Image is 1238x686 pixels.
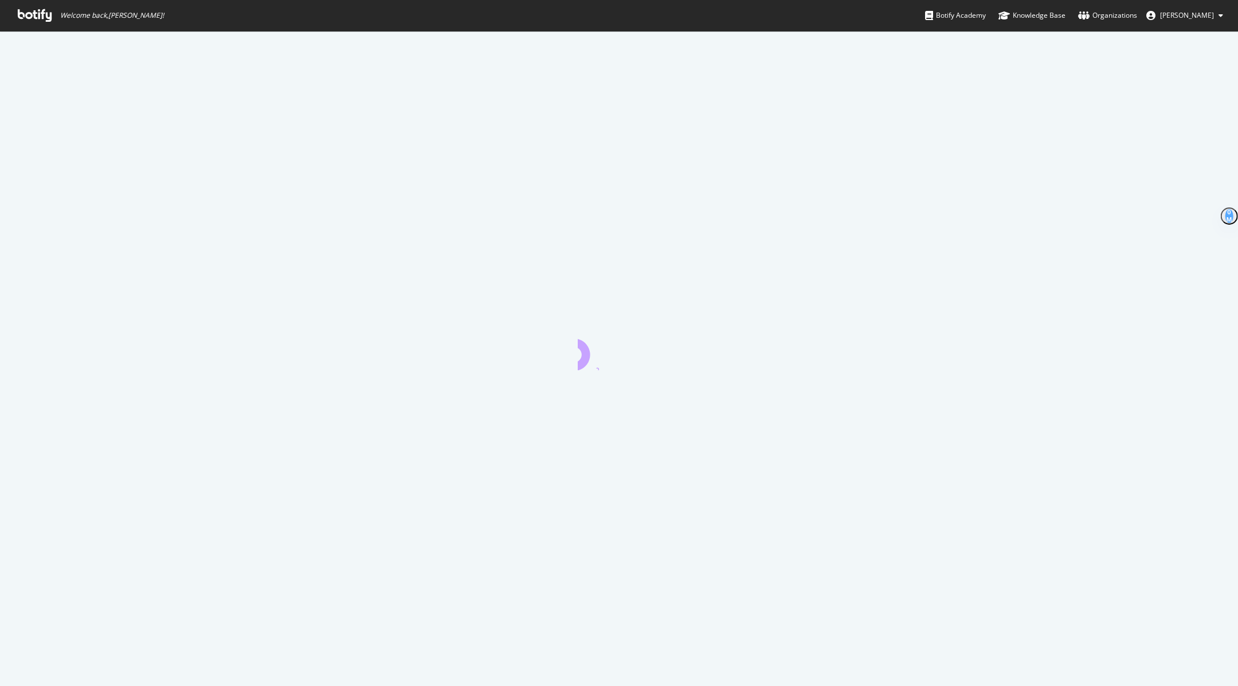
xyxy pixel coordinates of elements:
span: Welcome back, [PERSON_NAME] ! [60,11,164,20]
div: Organizations [1078,10,1137,21]
div: animation [578,329,660,370]
span: Dervla Richardson [1160,10,1214,20]
div: Knowledge Base [998,10,1065,21]
div: Botify Academy [925,10,986,21]
button: [PERSON_NAME] [1137,6,1232,25]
